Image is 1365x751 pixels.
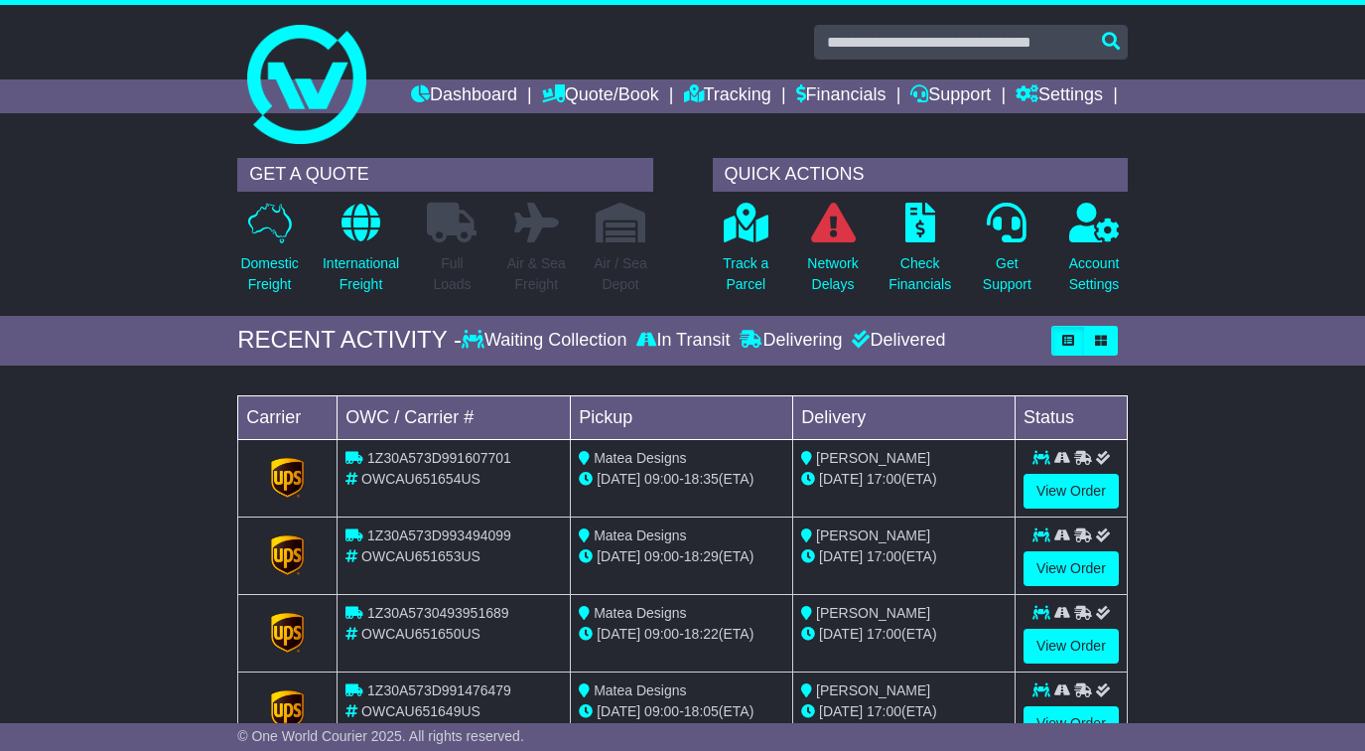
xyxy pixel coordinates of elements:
[338,395,571,439] td: OWC / Carrier #
[644,703,679,719] span: 09:00
[816,450,930,466] span: [PERSON_NAME]
[819,626,863,642] span: [DATE]
[867,471,901,487] span: 17:00
[910,79,991,113] a: Support
[806,202,859,306] a: NetworkDelays
[411,79,517,113] a: Dashboard
[735,330,847,352] div: Delivering
[1016,395,1128,439] td: Status
[594,605,686,621] span: Matea Designs
[361,471,480,487] span: OWCAU651654US
[722,202,769,306] a: Track aParcel
[816,682,930,698] span: [PERSON_NAME]
[796,79,887,113] a: Financials
[684,626,719,642] span: 18:22
[1068,202,1121,306] a: AccountSettings
[801,701,1007,722] div: (ETA)
[597,471,640,487] span: [DATE]
[867,703,901,719] span: 17:00
[807,253,858,295] p: Network Delays
[684,703,719,719] span: 18:05
[801,546,1007,567] div: (ETA)
[847,330,945,352] div: Delivered
[793,395,1016,439] td: Delivery
[644,471,679,487] span: 09:00
[597,626,640,642] span: [DATE]
[594,253,647,295] p: Air / Sea Depot
[271,613,305,653] img: GetCarrierServiceLogo
[240,253,298,295] p: Domestic Freight
[367,605,508,621] span: 1Z30A5730493951689
[819,548,863,564] span: [DATE]
[237,728,524,744] span: © One World Courier 2025. All rights reserved.
[801,624,1007,645] div: (ETA)
[367,682,511,698] span: 1Z30A573D991476479
[427,253,477,295] p: Full Loads
[684,548,719,564] span: 18:29
[239,202,299,306] a: DomesticFreight
[1024,629,1119,664] a: View Order
[888,253,951,295] p: Check Financials
[238,395,338,439] td: Carrier
[867,626,901,642] span: 17:00
[644,626,679,642] span: 09:00
[322,202,400,306] a: InternationalFreight
[644,548,679,564] span: 09:00
[1024,551,1119,586] a: View Order
[361,626,480,642] span: OWCAU651650US
[367,450,511,466] span: 1Z30A573D991607701
[982,202,1032,306] a: GetSupport
[361,703,480,719] span: OWCAU651649US
[684,79,771,113] a: Tracking
[323,253,399,295] p: International Freight
[867,548,901,564] span: 17:00
[713,158,1128,192] div: QUICK ACTIONS
[816,527,930,543] span: [PERSON_NAME]
[816,605,930,621] span: [PERSON_NAME]
[571,395,793,439] td: Pickup
[579,469,784,490] div: - (ETA)
[801,469,1007,490] div: (ETA)
[367,527,511,543] span: 1Z30A573D993494099
[684,471,719,487] span: 18:35
[819,471,863,487] span: [DATE]
[1024,706,1119,741] a: View Order
[597,703,640,719] span: [DATE]
[1016,79,1103,113] a: Settings
[819,703,863,719] span: [DATE]
[579,701,784,722] div: - (ETA)
[594,450,686,466] span: Matea Designs
[361,548,480,564] span: OWCAU651653US
[237,158,652,192] div: GET A QUOTE
[271,690,305,730] img: GetCarrierServiceLogo
[723,253,768,295] p: Track a Parcel
[594,682,686,698] span: Matea Designs
[597,548,640,564] span: [DATE]
[631,330,735,352] div: In Transit
[579,546,784,567] div: - (ETA)
[1024,474,1119,509] a: View Order
[542,79,659,113] a: Quote/Book
[887,202,952,306] a: CheckFinancials
[462,330,631,352] div: Waiting Collection
[271,535,305,575] img: GetCarrierServiceLogo
[983,253,1031,295] p: Get Support
[1069,253,1120,295] p: Account Settings
[579,624,784,645] div: - (ETA)
[271,458,305,498] img: GetCarrierServiceLogo
[594,527,686,543] span: Matea Designs
[237,326,462,355] div: RECENT ACTIVITY -
[507,253,566,295] p: Air & Sea Freight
